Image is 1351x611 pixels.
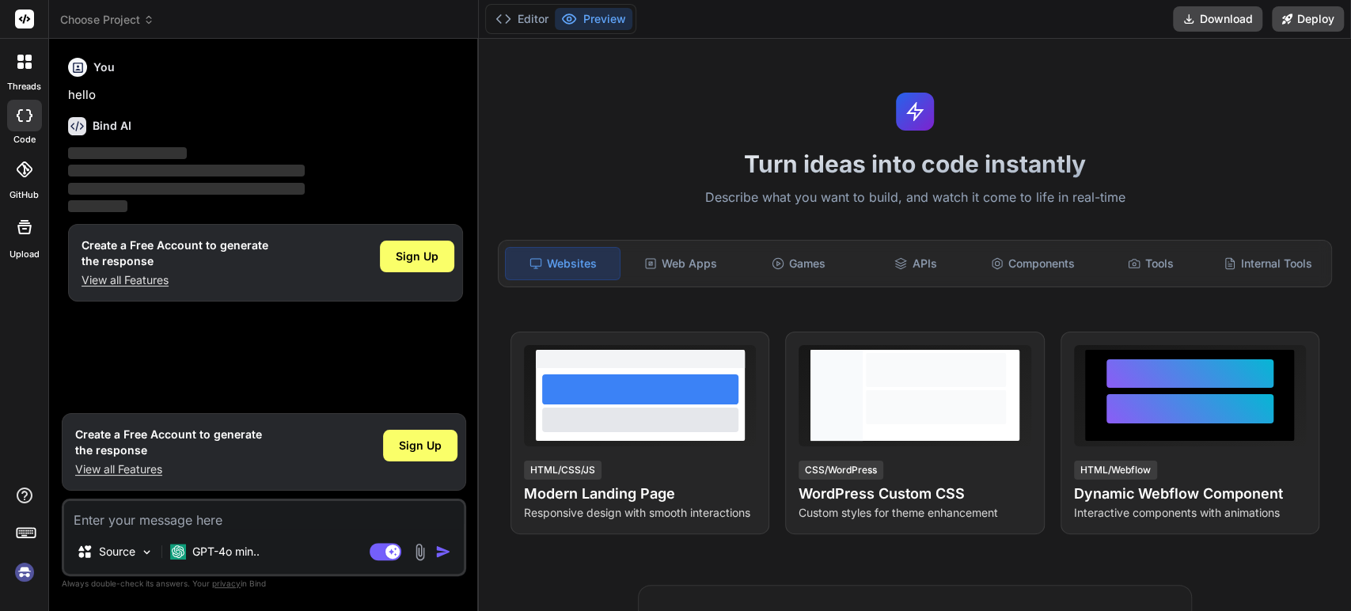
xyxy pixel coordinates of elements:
div: HTML/CSS/JS [524,461,601,480]
button: Deploy [1272,6,1344,32]
div: HTML/Webflow [1074,461,1157,480]
p: View all Features [82,272,268,288]
h6: Bind AI [93,118,131,134]
div: Components [976,247,1090,280]
span: ‌ [68,183,305,195]
span: Choose Project [60,12,154,28]
h4: Dynamic Webflow Component [1074,483,1306,505]
img: signin [11,559,38,586]
button: Download [1173,6,1262,32]
p: Source [99,544,135,560]
label: threads [7,80,41,93]
h4: WordPress Custom CSS [799,483,1030,505]
label: Upload [9,248,40,261]
h6: You [93,59,115,75]
img: icon [435,544,451,560]
label: GitHub [9,188,39,202]
div: Games [741,247,855,280]
span: Sign Up [399,438,442,454]
div: Web Apps [624,247,738,280]
span: ‌ [68,165,305,176]
button: Editor [489,8,555,30]
p: Always double-check its answers. Your in Bind [62,576,466,591]
div: CSS/WordPress [799,461,883,480]
p: hello [68,86,463,104]
span: ‌ [68,147,187,159]
span: ‌ [68,200,127,212]
h1: Create a Free Account to generate the response [75,427,262,458]
img: Pick Models [140,545,154,559]
img: attachment [411,543,429,561]
span: privacy [212,579,241,588]
div: APIs [859,247,973,280]
div: Internal Tools [1211,247,1325,280]
span: Sign Up [396,249,438,264]
p: View all Features [75,461,262,477]
img: GPT-4o mini [170,544,186,560]
div: Tools [1093,247,1207,280]
h1: Turn ideas into code instantly [488,150,1342,178]
p: Describe what you want to build, and watch it come to life in real-time [488,188,1342,208]
button: Preview [555,8,632,30]
div: Websites [505,247,620,280]
h4: Modern Landing Page [524,483,756,505]
p: Interactive components with animations [1074,505,1306,521]
p: Custom styles for theme enhancement [799,505,1030,521]
label: code [13,133,36,146]
h1: Create a Free Account to generate the response [82,237,268,269]
p: Responsive design with smooth interactions [524,505,756,521]
p: GPT-4o min.. [192,544,260,560]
